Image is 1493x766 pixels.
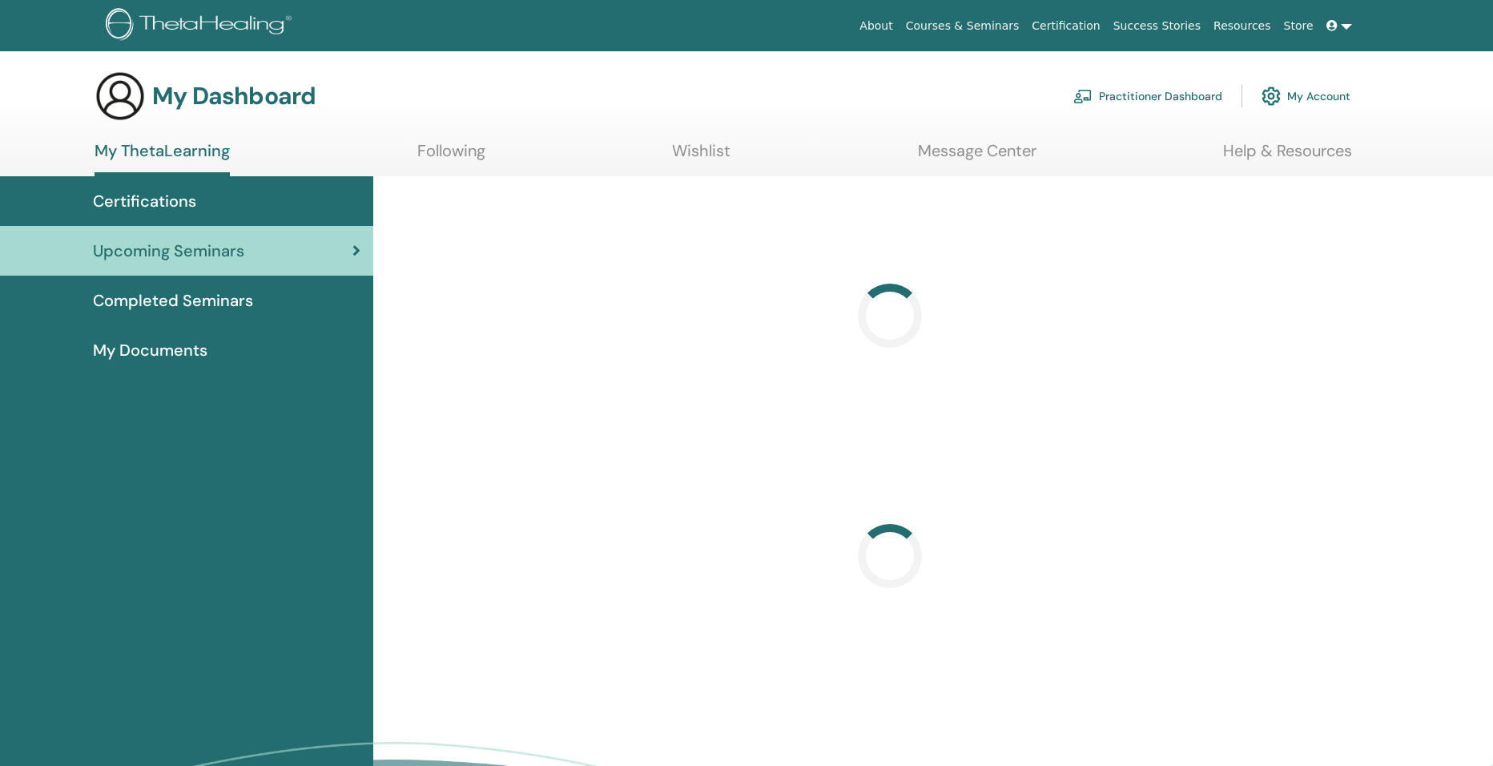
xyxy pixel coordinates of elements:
a: My ThetaLearning [95,141,230,176]
img: cog.svg [1262,83,1281,110]
a: Courses & Seminars [899,11,1026,41]
a: Wishlist [672,141,730,172]
a: My Account [1262,79,1350,114]
a: Message Center [918,141,1036,172]
a: Help & Resources [1223,141,1352,172]
a: Certification [1025,11,1106,41]
a: Success Stories [1107,11,1207,41]
span: Certifications [93,189,196,213]
a: Following [417,141,485,172]
a: Store [1278,11,1320,41]
img: generic-user-icon.jpg [95,71,146,122]
img: chalkboard-teacher.svg [1073,89,1093,103]
span: Upcoming Seminars [93,239,244,263]
img: logo.png [106,8,297,44]
span: My Documents [93,338,207,362]
h3: My Dashboard [152,82,316,111]
a: Resources [1207,11,1278,41]
span: Completed Seminars [93,288,253,312]
a: Practitioner Dashboard [1073,79,1222,114]
a: About [853,11,899,41]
